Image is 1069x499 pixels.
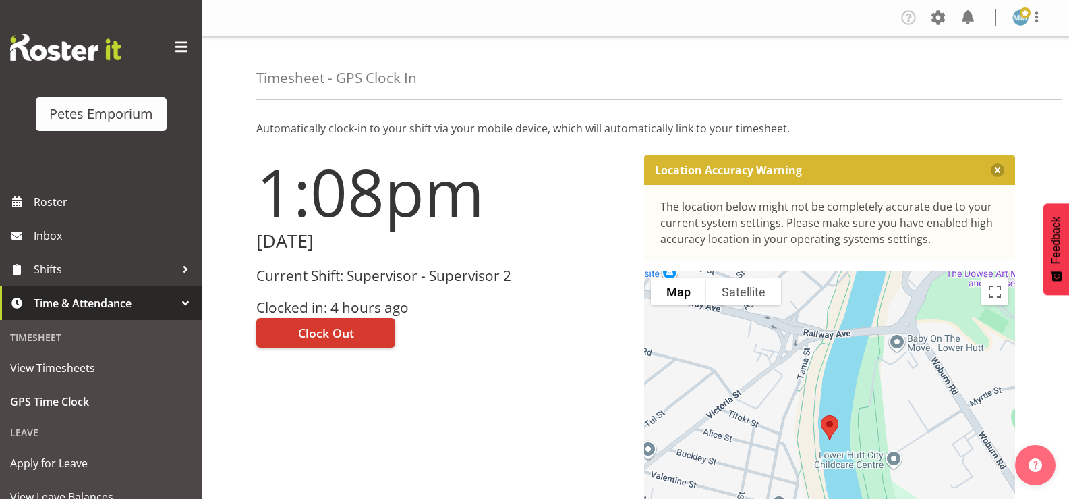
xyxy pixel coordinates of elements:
h4: Timesheet - GPS Clock In [256,70,417,86]
span: Roster [34,192,196,212]
div: Leave [3,419,199,446]
button: Close message [991,163,1004,177]
a: View Timesheets [3,351,199,385]
a: GPS Time Clock [3,385,199,419]
span: GPS Time Clock [10,392,192,412]
button: Feedback - Show survey [1043,203,1069,295]
a: Apply for Leave [3,446,199,480]
span: Feedback [1050,217,1062,264]
span: Inbox [34,226,196,246]
button: Toggle fullscreen view [981,278,1008,305]
button: Show satellite imagery [706,278,781,305]
h3: Clocked in: 4 hours ago [256,300,628,315]
div: Timesheet [3,323,199,351]
button: Show street map [651,278,706,305]
h1: 1:08pm [256,155,628,228]
p: Location Accuracy Warning [655,163,802,177]
h2: [DATE] [256,231,628,252]
div: Petes Emporium [49,104,153,124]
h3: Current Shift: Supervisor - Supervisor 2 [256,268,628,284]
img: Rosterit website logo [10,34,121,61]
span: Time & Attendance [34,293,175,313]
span: Shifts [34,259,175,280]
span: Clock Out [298,324,354,342]
img: help-xxl-2.png [1029,458,1042,472]
img: mandy-mosley3858.jpg [1012,9,1029,26]
span: Apply for Leave [10,453,192,473]
div: The location below might not be completely accurate due to your current system settings. Please m... [660,199,1000,247]
button: Clock Out [256,318,395,348]
span: View Timesheets [10,358,192,378]
p: Automatically clock-in to your shift via your mobile device, which will automatically link to you... [256,120,1015,136]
